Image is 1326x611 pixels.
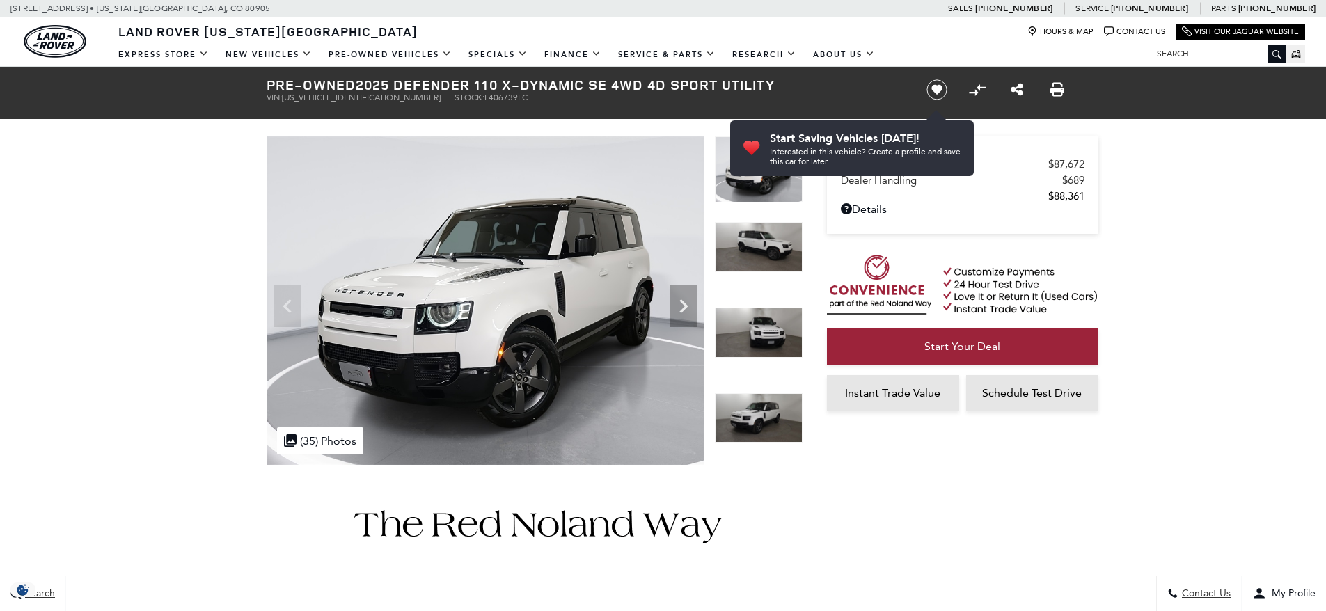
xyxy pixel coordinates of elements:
[610,42,724,67] a: Service & Parts
[7,582,39,597] img: Opt-Out Icon
[7,582,39,597] section: Click to Open Cookie Consent Modal
[1266,588,1316,600] span: My Profile
[805,42,883,67] a: About Us
[1062,174,1084,187] span: $689
[827,375,959,411] a: Instant Trade Value
[267,136,704,465] img: Used 2025 Fuji White Land Rover X-Dynamic SE image 1
[110,42,217,67] a: EXPRESS STORE
[966,375,1098,411] a: Schedule Test Drive
[715,136,803,203] img: Used 2025 Fuji White Land Rover X-Dynamic SE image 1
[1211,3,1236,13] span: Parts
[924,340,1000,353] span: Start Your Deal
[118,23,418,40] span: Land Rover [US_STATE][GEOGRAPHIC_DATA]
[10,3,270,13] a: [STREET_ADDRESS] • [US_STATE][GEOGRAPHIC_DATA], CO 80905
[715,393,803,443] img: Used 2025 Fuji White Land Rover X-Dynamic SE image 4
[1075,3,1108,13] span: Service
[841,190,1084,203] a: $88,361
[827,328,1098,365] a: Start Your Deal
[724,42,805,67] a: Research
[841,158,1048,170] span: Retailer Selling Price
[24,25,86,58] a: land-rover
[460,42,536,67] a: Specials
[267,77,903,93] h1: 2025 Defender 110 X-Dynamic SE 4WD 4D Sport Utility
[1182,26,1299,37] a: Visit Our Jaguar Website
[1178,588,1231,600] span: Contact Us
[841,174,1084,187] a: Dealer Handling $689
[455,93,484,102] span: Stock:
[267,93,282,102] span: VIN:
[277,427,363,454] div: (35) Photos
[1242,576,1326,611] button: Open user profile menu
[320,42,460,67] a: Pre-Owned Vehicles
[1011,81,1023,98] a: Share this Pre-Owned 2025 Defender 110 X-Dynamic SE 4WD 4D Sport Utility
[536,42,610,67] a: Finance
[1111,3,1188,14] a: [PHONE_NUMBER]
[1048,190,1084,203] span: $88,361
[282,93,441,102] span: [US_VEHICLE_IDENTIFICATION_NUMBER]
[841,158,1084,170] a: Retailer Selling Price $87,672
[24,25,86,58] img: Land Rover
[841,174,1062,187] span: Dealer Handling
[217,42,320,67] a: New Vehicles
[845,386,940,399] span: Instant Trade Value
[1050,81,1064,98] a: Print this Pre-Owned 2025 Defender 110 X-Dynamic SE 4WD 4D Sport Utility
[1048,158,1084,170] span: $87,672
[1104,26,1165,37] a: Contact Us
[1027,26,1094,37] a: Hours & Map
[1238,3,1316,14] a: [PHONE_NUMBER]
[715,308,803,358] img: Used 2025 Fuji White Land Rover X-Dynamic SE image 3
[715,222,803,272] img: Used 2025 Fuji White Land Rover X-Dynamic SE image 2
[484,93,528,102] span: L406739LC
[1146,45,1286,62] input: Search
[670,285,697,327] div: Next
[975,3,1052,14] a: [PHONE_NUMBER]
[110,23,426,40] a: Land Rover [US_STATE][GEOGRAPHIC_DATA]
[948,3,973,13] span: Sales
[967,79,988,100] button: Compare vehicle
[922,79,952,101] button: Save vehicle
[110,42,883,67] nav: Main Navigation
[982,386,1082,399] span: Schedule Test Drive
[267,75,356,94] strong: Pre-Owned
[841,203,1084,216] a: Details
